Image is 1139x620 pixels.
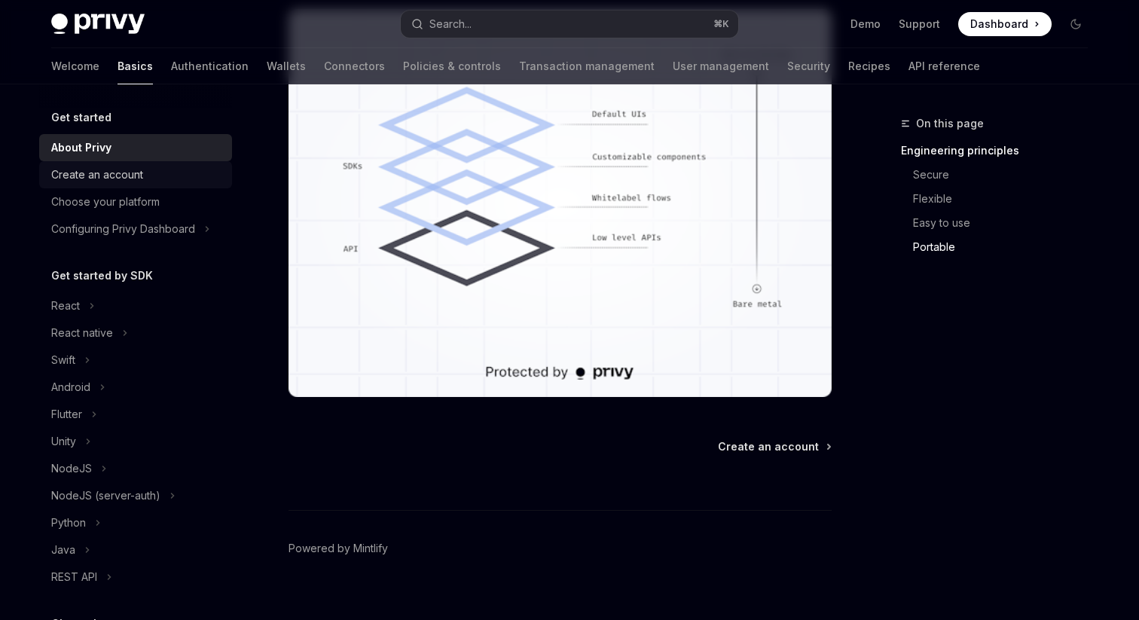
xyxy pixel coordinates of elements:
a: Flexible [901,187,1100,211]
a: Dashboard [958,12,1052,36]
a: Connectors [324,48,385,84]
button: React native [39,319,232,347]
a: User management [673,48,769,84]
button: NodeJS [39,455,232,482]
div: NodeJS [51,460,92,478]
div: Unity [51,432,76,450]
a: Create an account [718,439,830,454]
img: images/Customization.png [289,9,832,397]
button: React [39,292,232,319]
div: Choose your platform [51,193,160,211]
button: Swift [39,347,232,374]
a: Transaction management [519,48,655,84]
a: Authentication [171,48,249,84]
div: Create an account [51,166,143,184]
a: Recipes [848,48,890,84]
div: Search... [429,15,472,33]
div: Python [51,514,86,532]
a: Secure [901,163,1100,187]
button: Java [39,536,232,563]
div: REST API [51,568,97,586]
h5: Get started by SDK [51,267,153,285]
h5: Get started [51,108,111,127]
a: Create an account [39,161,232,188]
a: Support [899,17,940,32]
button: Search...⌘K [401,11,738,38]
span: Dashboard [970,17,1028,32]
div: React [51,297,80,315]
button: Unity [39,428,232,455]
a: Demo [850,17,881,32]
img: dark logo [51,14,145,35]
button: NodeJS (server-auth) [39,482,232,509]
div: Java [51,541,75,559]
button: Python [39,509,232,536]
a: About Privy [39,134,232,161]
a: Security [787,48,830,84]
div: Swift [51,351,75,369]
a: Choose your platform [39,188,232,215]
a: Basics [118,48,153,84]
a: Welcome [51,48,99,84]
div: Flutter [51,405,82,423]
button: Flutter [39,401,232,428]
button: Toggle dark mode [1064,12,1088,36]
div: Configuring Privy Dashboard [51,220,195,238]
a: Wallets [267,48,306,84]
a: API reference [908,48,980,84]
a: Easy to use [901,211,1100,235]
a: Portable [901,235,1100,259]
button: Configuring Privy Dashboard [39,215,232,243]
div: NodeJS (server-auth) [51,487,160,505]
a: Engineering principles [901,139,1100,163]
a: Policies & controls [403,48,501,84]
div: React native [51,324,113,342]
a: Powered by Mintlify [289,541,388,556]
div: Android [51,378,90,396]
span: ⌘ K [713,18,729,30]
button: REST API [39,563,232,591]
div: About Privy [51,139,111,157]
button: Android [39,374,232,401]
span: Create an account [718,439,819,454]
span: On this page [916,115,984,133]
